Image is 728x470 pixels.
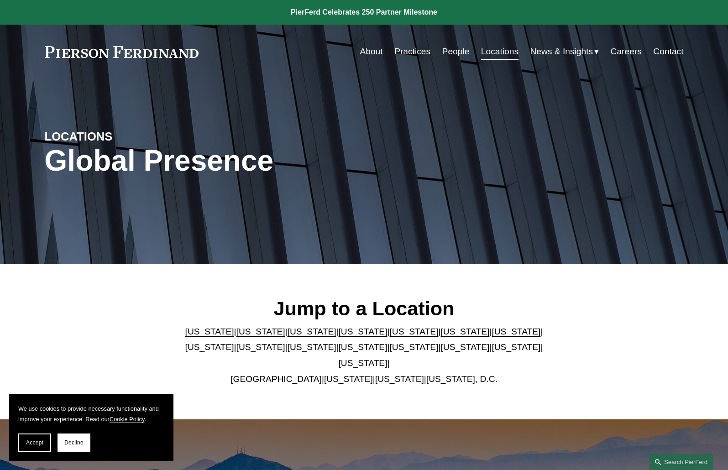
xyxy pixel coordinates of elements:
[492,342,540,352] a: [US_STATE]
[611,43,642,60] a: Careers
[649,454,713,470] a: Search this site
[389,327,438,336] a: [US_STATE]
[58,433,90,452] button: Decline
[18,433,51,452] button: Accept
[45,129,204,144] h4: LOCATIONS
[110,416,145,423] a: Cookie Policy
[339,358,388,368] a: [US_STATE]
[230,374,322,384] a: [GEOGRAPHIC_DATA]
[440,342,489,352] a: [US_STATE]
[185,342,234,352] a: [US_STATE]
[653,43,683,60] a: Contact
[339,327,388,336] a: [US_STATE]
[530,44,593,60] span: News & Insights
[389,342,438,352] a: [US_STATE]
[9,394,173,461] section: Cookie banner
[185,327,234,336] a: [US_STATE]
[18,403,164,424] p: We use cookies to provide necessary functionality and improve your experience. Read our .
[360,43,382,60] a: About
[26,439,43,446] span: Accept
[64,439,84,446] span: Decline
[442,43,470,60] a: People
[236,327,285,336] a: [US_STATE]
[45,144,471,178] h1: Global Presence
[324,374,373,384] a: [US_STATE]
[375,374,424,384] a: [US_STATE]
[178,324,550,387] p: | | | | | | | | | | | | | | | | | |
[492,327,540,336] a: [US_STATE]
[481,43,519,60] a: Locations
[426,374,498,384] a: [US_STATE], D.C.
[288,342,336,352] a: [US_STATE]
[339,342,388,352] a: [US_STATE]
[394,43,430,60] a: Practices
[178,297,550,320] h2: Jump to a Location
[530,43,599,60] a: folder dropdown
[288,327,336,336] a: [US_STATE]
[440,327,489,336] a: [US_STATE]
[236,342,285,352] a: [US_STATE]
